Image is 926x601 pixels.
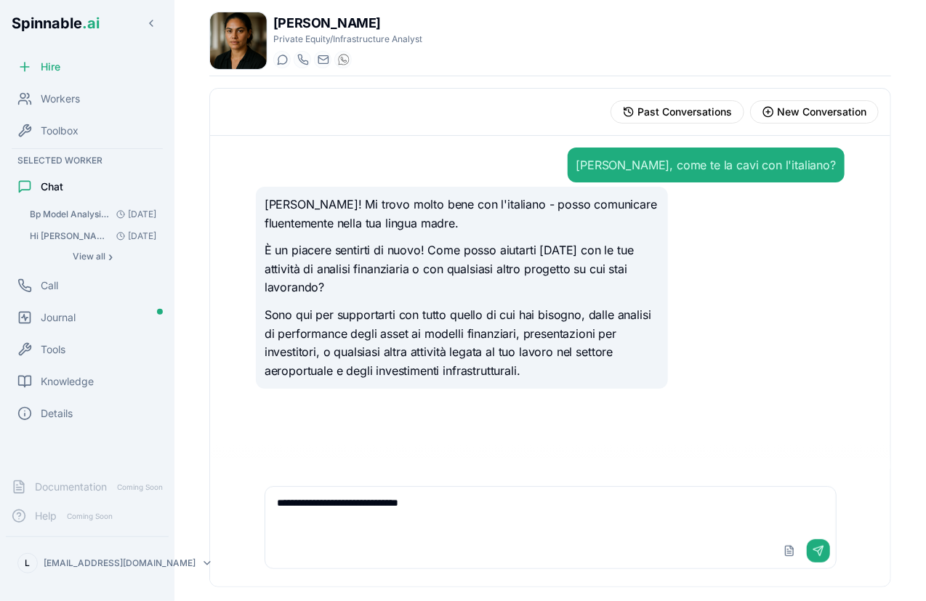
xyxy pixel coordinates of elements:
[41,180,63,194] span: Chat
[41,342,65,357] span: Tools
[23,226,163,246] button: Open conversation: Hi Emma, can you please analyze this document and tell me what is it about? Is...
[265,306,659,380] p: Sono qui per supportarti con tutto quello di cui hai bisogno, dalle analisi di performance degli ...
[273,13,422,33] h1: [PERSON_NAME]
[41,310,76,325] span: Journal
[35,480,107,494] span: Documentation
[41,278,58,293] span: Call
[41,124,78,138] span: Toolbox
[314,51,331,68] button: Send email to emma.ferrari@getspinnable.ai
[30,209,110,220] span: Bp Model Analysis - 101 Hi Emma, can you please analyze this document and send me back a report ....
[44,557,196,569] p: [EMAIL_ADDRESS][DOMAIN_NAME]
[63,509,117,523] span: Coming Soon
[334,51,352,68] button: WhatsApp
[41,92,80,106] span: Workers
[265,241,659,297] p: È un piacere sentirti di nuovo! Come posso aiutarti [DATE] con le tue attività di analisi finanzi...
[109,251,113,262] span: ›
[12,549,163,578] button: L[EMAIL_ADDRESS][DOMAIN_NAME]
[338,54,350,65] img: WhatsApp
[273,51,291,68] button: Start a chat with Emma Ferrari
[30,230,110,242] span: Hi Emma, can you please analyze this document and tell me what is it about? Is a potential invest...
[25,557,31,569] span: L
[294,51,311,68] button: Start a call with Emma Ferrari
[637,105,732,119] span: Past Conversations
[12,15,100,32] span: Spinnable
[777,105,866,119] span: New Conversation
[750,100,879,124] button: Start new conversation
[210,12,267,69] img: Emma Ferrari
[41,374,94,389] span: Knowledge
[576,156,837,174] div: [PERSON_NAME], come te la cavi con l'italiano?
[23,204,163,225] button: Open conversation: Bp Model Analysis - 101 Hi Emma, can you please analyze this document and send...
[265,195,659,233] p: [PERSON_NAME]! Mi trovo molto bene con l'italiano - posso comunicare fluentemente nella tua lingu...
[82,15,100,32] span: .ai
[23,248,163,265] button: Show all conversations
[113,480,167,494] span: Coming Soon
[611,100,744,124] button: View past conversations
[41,60,60,74] span: Hire
[73,251,106,262] span: View all
[110,230,156,242] span: [DATE]
[273,33,422,45] p: Private Equity/Infrastructure Analyst
[41,406,73,421] span: Details
[6,152,169,169] div: Selected Worker
[35,509,57,523] span: Help
[110,209,156,220] span: [DATE]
